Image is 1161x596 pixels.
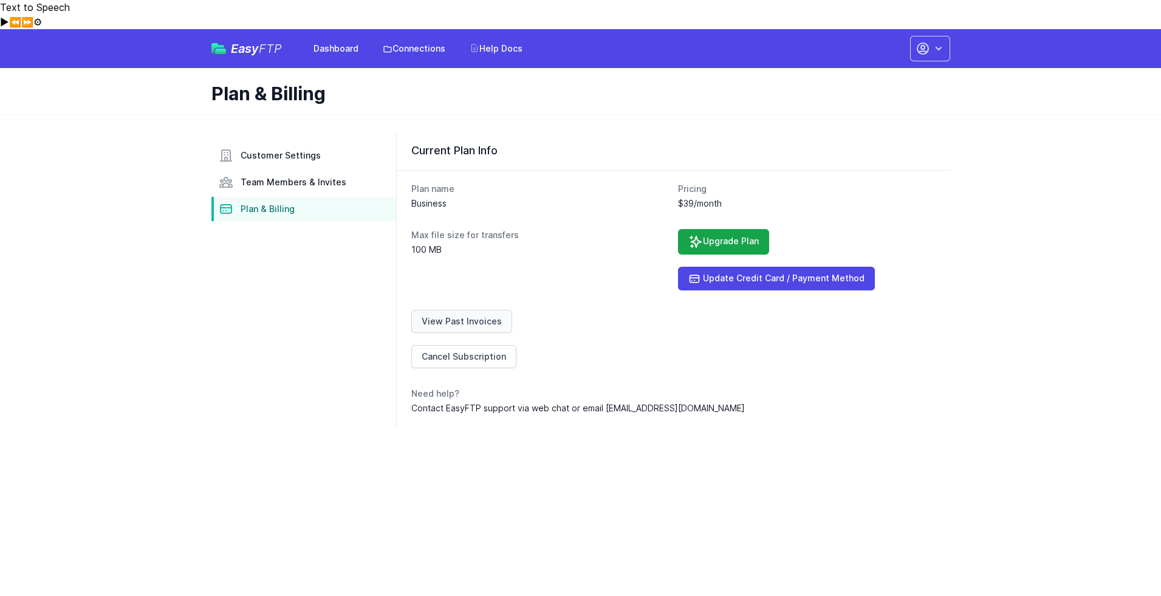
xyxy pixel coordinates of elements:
a: EasyFTP [211,43,282,55]
button: Previous [9,15,21,29]
dd: Contact EasyFTP support via web chat or email [EMAIL_ADDRESS][DOMAIN_NAME] [411,402,936,414]
h1: Plan & Billing [211,83,940,104]
img: easyftp_logo.png [211,43,226,54]
span: Team Members & Invites [241,176,346,188]
span: Easy [231,43,282,55]
dd: Business [411,197,669,210]
dd: 100 MB [411,244,669,256]
dt: Pricing [678,183,936,195]
a: Update Credit Card / Payment Method [678,267,875,290]
a: Upgrade Plan [678,229,769,255]
iframe: Drift Widget Chat Controller [1100,535,1146,581]
button: Forward [21,15,33,29]
dt: Plan name [411,183,669,195]
span: Plan & Billing [241,203,295,215]
a: View Past Invoices [411,310,512,333]
a: Customer Settings [211,143,396,168]
span: FTP [259,41,282,56]
dt: Need help? [411,388,936,400]
span: Customer Settings [241,149,321,162]
a: Plan & Billing [211,197,396,221]
h3: Current Plan Info [411,143,936,158]
a: Help Docs [462,38,530,60]
button: Settings [33,15,42,29]
a: Team Members & Invites [211,170,396,194]
dt: Max file size for transfers [411,229,669,241]
dd: $39/month [678,197,936,210]
a: Dashboard [306,38,366,60]
a: Connections [375,38,453,60]
a: Cancel Subscription [411,345,516,368]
